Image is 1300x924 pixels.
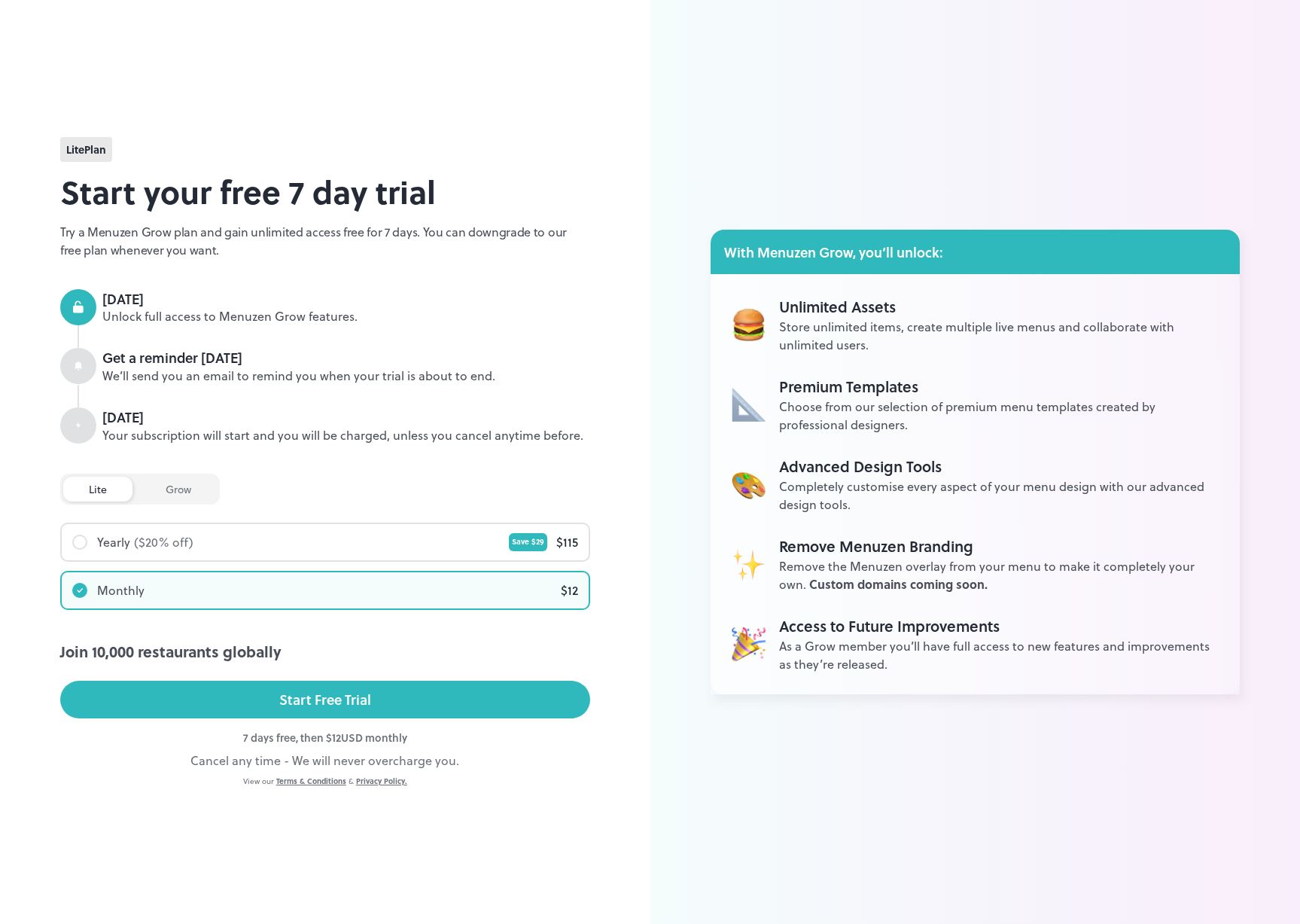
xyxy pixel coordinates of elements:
div: Start Free Trial [279,688,371,711]
img: Unlimited Assets [732,307,766,341]
div: Save $ 29 [509,533,547,551]
div: 7 days free, then $ 12 USD monthly [60,730,590,746]
div: $ 115 [556,533,578,551]
img: Unlimited Assets [732,547,766,581]
div: Remove Menuzen Branding [779,535,1219,557]
div: Access to Future Improvements [779,614,1219,637]
img: Unlimited Assets [732,627,766,660]
span: lite Plan [66,142,106,157]
div: ($ 20 % off) [134,533,193,551]
p: Try a Menuzen Grow plan and gain unlimited access free for 7 days. You can downgrade to our free ... [60,223,590,259]
div: Unlimited Assets [779,295,1219,318]
a: Terms & Conditions [276,776,346,786]
div: Your subscription will start and you will be charged, unless you cancel anytime before. [102,427,590,444]
div: Advanced Design Tools [779,455,1219,477]
div: Unlock full access to Menuzen Grow features. [102,308,590,325]
div: View our & [60,776,590,787]
div: Monthly [97,581,145,599]
div: We’ll send you an email to remind you when your trial is about to end. [102,367,590,385]
div: Yearly [97,533,130,551]
div: Join 10,000 restaurants globally [60,640,590,663]
div: [DATE] [102,407,590,427]
div: As a Grow member you’ll have full access to new features and improvements as they’re released. [779,637,1219,673]
div: $ 12 [561,581,578,599]
button: Start Free Trial [60,681,590,718]
img: Unlimited Assets [732,467,766,501]
div: Completely customise every aspect of your menu design with our advanced design tools. [779,477,1219,514]
h2: Start your free 7 day trial [60,168,590,215]
div: [DATE] [102,289,590,309]
div: Choose from our selection of premium menu templates created by professional designers. [779,398,1219,434]
a: Privacy Policy. [356,776,407,786]
div: Premium Templates [779,375,1219,398]
span: Custom domains coming soon. [809,575,988,593]
div: Store unlimited items, create multiple live menus and collaborate with unlimited users. [779,318,1219,354]
div: Cancel any time - We will never overcharge you. [60,752,590,770]
div: Get a reminder [DATE] [102,348,590,367]
div: Remove the Menuzen overlay from your menu to make it completely your own. [779,557,1219,593]
img: Unlimited Assets [732,387,766,421]
div: lite [63,477,132,502]
div: grow [140,477,217,502]
div: With Menuzen Grow, you’ll unlock: [711,230,1241,274]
